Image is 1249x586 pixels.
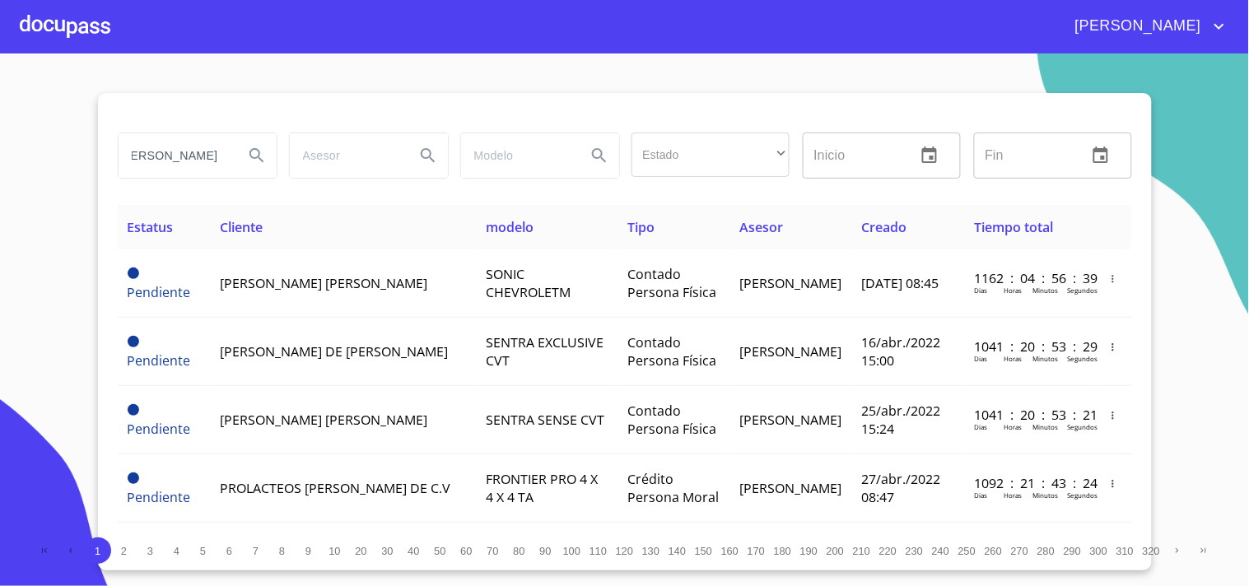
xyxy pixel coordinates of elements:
[748,545,765,557] span: 170
[612,537,638,564] button: 120
[217,537,243,564] button: 6
[164,537,190,564] button: 4
[147,545,153,557] span: 3
[128,488,191,506] span: Pendiente
[849,537,875,564] button: 210
[486,218,534,236] span: modelo
[243,537,269,564] button: 7
[461,133,573,178] input: search
[1011,545,1028,557] span: 270
[861,333,940,370] span: 16/abr./2022 15:00
[638,537,664,564] button: 130
[121,545,127,557] span: 2
[875,537,902,564] button: 220
[985,545,1002,557] span: 260
[974,286,987,295] p: Dias
[906,545,923,557] span: 230
[480,537,506,564] button: 70
[770,537,796,564] button: 180
[513,545,524,557] span: 80
[128,267,139,279] span: Pendiente
[974,406,1085,424] p: 1041 : 20 : 53 : 21
[861,402,940,438] span: 25/abr./2022 15:24
[853,545,870,557] span: 210
[1090,545,1107,557] span: 300
[128,404,139,416] span: Pendiente
[861,274,939,292] span: [DATE] 08:45
[434,545,445,557] span: 50
[627,402,716,438] span: Contado Persona Física
[279,545,285,557] span: 8
[627,470,719,506] span: Crédito Persona Moral
[401,537,427,564] button: 40
[408,545,419,557] span: 40
[861,218,906,236] span: Creado
[627,333,716,370] span: Contado Persona Física
[627,265,716,301] span: Contado Persona Física
[253,545,259,557] span: 7
[220,411,427,429] span: [PERSON_NAME] [PERSON_NAME]
[695,545,712,557] span: 150
[1032,354,1058,363] p: Minutos
[1032,286,1058,295] p: Minutos
[664,537,691,564] button: 140
[974,474,1085,492] p: 1092 : 21 : 43 : 24
[1064,545,1081,557] span: 290
[128,283,191,301] span: Pendiente
[974,354,987,363] p: Dias
[220,274,427,292] span: [PERSON_NAME] [PERSON_NAME]
[95,545,100,557] span: 1
[774,545,791,557] span: 180
[506,537,533,564] button: 80
[1067,354,1098,363] p: Segundos
[580,136,619,175] button: Search
[1032,422,1058,431] p: Minutos
[486,333,604,370] span: SENTRA EXCLUSIVE CVT
[1033,537,1060,564] button: 280
[111,537,137,564] button: 2
[460,545,472,557] span: 60
[1037,545,1055,557] span: 280
[486,265,571,301] span: SONIC CHEVROLETM
[128,218,174,236] span: Estatus
[305,545,311,557] span: 9
[928,537,954,564] button: 240
[486,411,604,429] span: SENTRA SENSE CVT
[932,545,949,557] span: 240
[533,537,559,564] button: 90
[590,545,607,557] span: 110
[119,133,231,178] input: search
[1004,422,1022,431] p: Horas
[1004,491,1022,500] p: Horas
[200,545,206,557] span: 5
[1067,286,1098,295] p: Segundos
[1004,354,1022,363] p: Horas
[974,337,1085,356] p: 1041 : 20 : 53 : 29
[585,537,612,564] button: 110
[902,537,928,564] button: 230
[1007,537,1033,564] button: 270
[174,545,179,557] span: 4
[329,545,340,557] span: 10
[85,537,111,564] button: 1
[1143,545,1160,557] span: 320
[427,537,454,564] button: 50
[739,411,841,429] span: [PERSON_NAME]
[220,342,448,360] span: [PERSON_NAME] DE [PERSON_NAME]
[269,537,296,564] button: 8
[1032,491,1058,500] p: Minutos
[974,218,1053,236] span: Tiempo total
[128,351,191,370] span: Pendiente
[642,545,659,557] span: 130
[861,470,940,506] span: 27/abr./2022 08:47
[974,422,987,431] p: Dias
[381,545,393,557] span: 30
[226,545,232,557] span: 6
[739,342,841,360] span: [PERSON_NAME]
[1004,286,1022,295] p: Horas
[1067,491,1098,500] p: Segundos
[137,537,164,564] button: 3
[296,537,322,564] button: 9
[739,218,783,236] span: Asesor
[796,537,823,564] button: 190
